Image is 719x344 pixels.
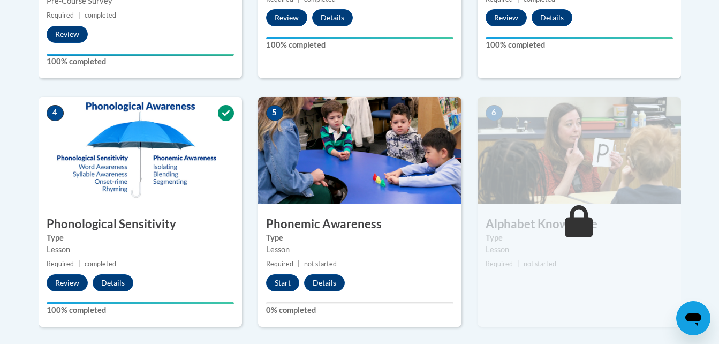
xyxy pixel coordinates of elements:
button: Details [312,9,353,26]
button: Review [266,9,307,26]
label: Type [266,232,453,244]
div: Your progress [47,54,234,56]
label: 100% completed [266,39,453,51]
label: 0% completed [266,304,453,316]
span: completed [85,260,116,268]
button: Details [304,274,345,291]
span: Required [486,260,513,268]
span: 5 [266,105,283,121]
span: completed [85,11,116,19]
span: | [298,260,300,268]
span: 4 [47,105,64,121]
button: Review [47,26,88,43]
span: | [78,260,80,268]
span: Required [47,260,74,268]
span: not started [524,260,556,268]
span: Required [47,11,74,19]
button: Review [47,274,88,291]
h3: Phonemic Awareness [258,216,461,233]
span: 6 [486,105,503,121]
img: Course Image [478,97,681,204]
img: Course Image [258,97,461,204]
label: 100% completed [47,56,234,68]
iframe: Button to launch messaging window [676,301,710,335]
div: Lesson [266,244,453,256]
label: 100% completed [47,304,234,316]
span: Required [266,260,293,268]
h3: Alphabet Knowledge [478,216,681,233]
div: Your progress [266,37,453,39]
label: 100% completed [486,39,673,51]
img: Course Image [39,97,242,204]
div: Lesson [47,244,234,256]
span: not started [304,260,337,268]
button: Start [266,274,299,291]
label: Type [47,232,234,244]
div: Your progress [486,37,673,39]
label: Type [486,232,673,244]
div: Lesson [486,244,673,256]
button: Details [93,274,133,291]
button: Review [486,9,527,26]
div: Your progress [47,302,234,304]
h3: Phonological Sensitivity [39,216,242,233]
span: | [78,11,80,19]
button: Details [532,9,572,26]
span: | [517,260,519,268]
